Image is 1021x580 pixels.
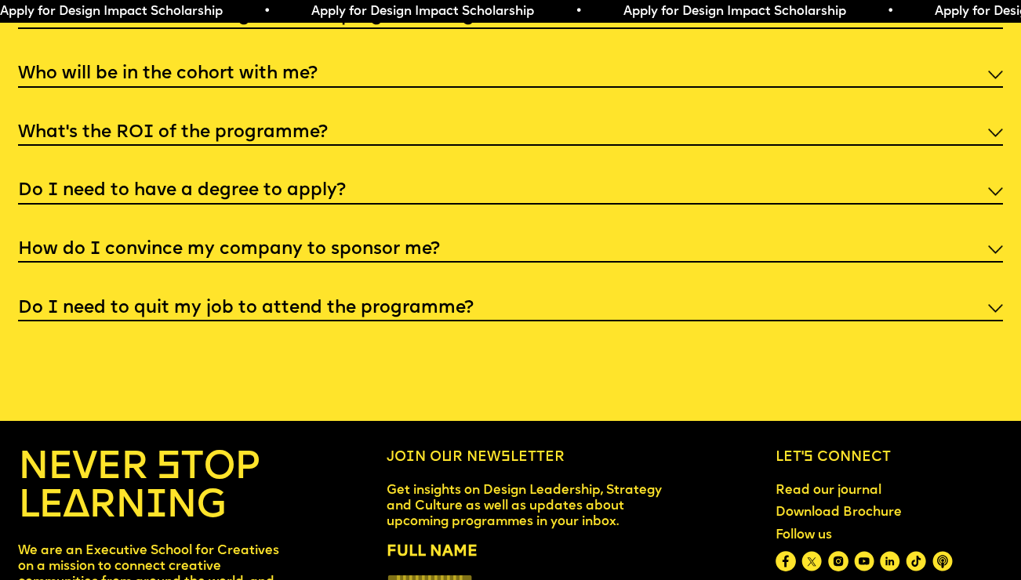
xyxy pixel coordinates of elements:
[776,449,1003,466] h6: Let’s connect
[768,477,888,506] a: Read our journal
[575,5,582,18] span: •
[387,449,670,466] h6: Join our newsletter
[18,242,440,258] h5: How do I convince my company to sponsor me?
[387,483,670,530] p: Get insights on Design Leadership, Strategy and Culture as well as updates about upcoming program...
[387,540,670,564] label: FULL NAME
[887,5,894,18] span: •
[776,528,953,544] div: Follow us
[18,125,328,141] h5: What’s the ROI of the programme?
[18,9,563,24] h5: I'm not a traditional designer, is this programme right for me?
[18,67,318,82] h5: Who will be in the cohort with me?
[18,449,281,527] h4: NEVER STOP LEARNING
[18,301,474,317] h5: Do I need to quit my job to attend the programme?
[768,498,909,528] a: Download Brochure
[18,183,346,199] h5: Do I need to have a degree to apply?
[263,5,271,18] span: •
